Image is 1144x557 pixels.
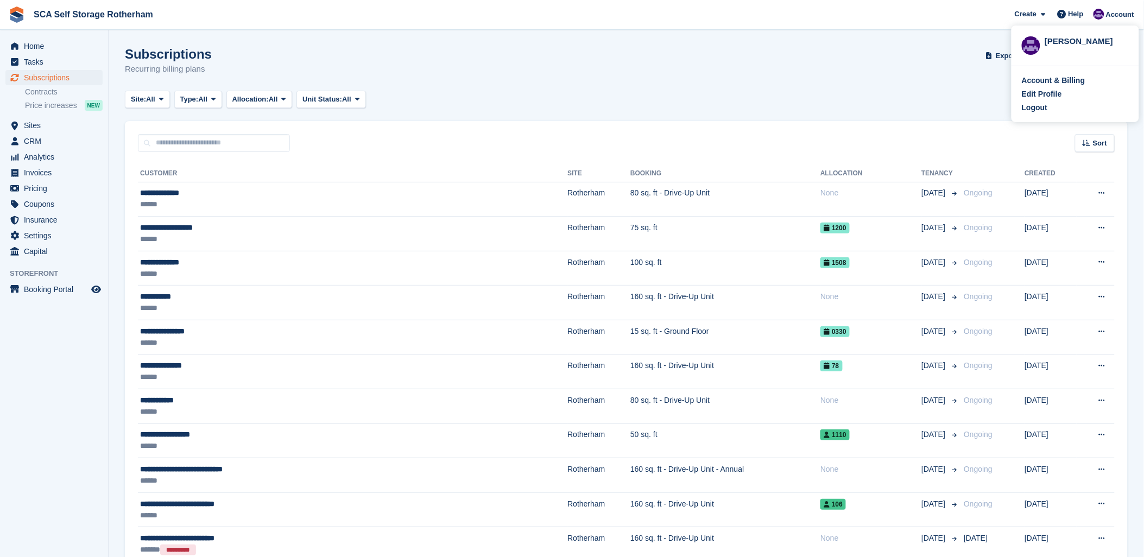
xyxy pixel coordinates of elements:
[630,492,820,527] td: 160 sq. ft - Drive-Up Unit
[820,499,846,510] span: 106
[5,244,103,259] a: menu
[964,188,993,197] span: Ongoing
[125,63,212,75] p: Recurring billing plans
[146,94,155,105] span: All
[25,99,103,111] a: Price increases NEW
[964,396,993,404] span: Ongoing
[24,54,89,69] span: Tasks
[9,7,25,23] img: stora-icon-8386f47178a22dfd0bd8f6a31ec36ba5ce8667c1dd55bd0f319d3a0aa187defe.svg
[921,222,947,233] span: [DATE]
[964,499,993,508] span: Ongoing
[921,464,947,475] span: [DATE]
[630,182,820,217] td: 80 sq. ft - Drive-Up Unit
[5,134,103,149] a: menu
[302,94,342,105] span: Unit Status:
[125,91,170,109] button: Site: All
[964,292,993,301] span: Ongoing
[85,100,103,111] div: NEW
[1106,9,1134,20] span: Account
[1025,423,1077,458] td: [DATE]
[921,533,947,544] span: [DATE]
[174,91,222,109] button: Type: All
[1025,217,1077,251] td: [DATE]
[24,165,89,180] span: Invoices
[1025,286,1077,320] td: [DATE]
[820,291,921,302] div: None
[5,282,103,297] a: menu
[24,212,89,227] span: Insurance
[964,327,993,336] span: Ongoing
[226,91,293,109] button: Allocation: All
[630,458,820,493] td: 160 sq. ft - Drive-Up Unit - Annual
[1025,355,1077,389] td: [DATE]
[630,286,820,320] td: 160 sq. ft - Drive-Up Unit
[567,251,630,286] td: Rotherham
[820,257,850,268] span: 1508
[125,47,212,61] h1: Subscriptions
[630,320,820,355] td: 15 sq. ft - Ground Floor
[567,492,630,527] td: Rotherham
[1022,88,1062,100] div: Edit Profile
[1045,35,1129,45] div: [PERSON_NAME]
[630,251,820,286] td: 100 sq. ft
[1022,88,1129,100] a: Edit Profile
[820,223,850,233] span: 1200
[921,165,959,182] th: Tenancy
[1094,9,1104,20] img: Kelly Neesham
[25,87,103,97] a: Contracts
[5,39,103,54] a: menu
[921,326,947,337] span: [DATE]
[820,464,921,475] div: None
[5,197,103,212] a: menu
[921,395,947,406] span: [DATE]
[921,498,947,510] span: [DATE]
[1069,9,1084,20] span: Help
[921,429,947,440] span: [DATE]
[1022,75,1085,86] div: Account & Billing
[964,258,993,267] span: Ongoing
[921,257,947,268] span: [DATE]
[5,212,103,227] a: menu
[921,291,947,302] span: [DATE]
[921,360,947,371] span: [DATE]
[964,465,993,473] span: Ongoing
[964,361,993,370] span: Ongoing
[964,430,993,439] span: Ongoing
[1025,458,1077,493] td: [DATE]
[567,182,630,217] td: Rotherham
[1025,251,1077,286] td: [DATE]
[24,228,89,243] span: Settings
[296,91,365,109] button: Unit Status: All
[5,70,103,85] a: menu
[25,100,77,111] span: Price increases
[630,423,820,458] td: 50 sq. ft
[820,326,850,337] span: 0330
[5,181,103,196] a: menu
[630,217,820,251] td: 75 sq. ft
[630,389,820,424] td: 80 sq. ft - Drive-Up Unit
[138,165,567,182] th: Customer
[1022,102,1129,113] a: Logout
[820,429,850,440] span: 1110
[5,228,103,243] a: menu
[24,70,89,85] span: Subscriptions
[567,165,630,182] th: Site
[567,286,630,320] td: Rotherham
[567,423,630,458] td: Rotherham
[10,268,108,279] span: Storefront
[820,165,921,182] th: Allocation
[921,187,947,199] span: [DATE]
[24,118,89,133] span: Sites
[24,282,89,297] span: Booking Portal
[820,360,842,371] span: 78
[232,94,269,105] span: Allocation:
[1025,492,1077,527] td: [DATE]
[567,355,630,389] td: Rotherham
[567,458,630,493] td: Rotherham
[5,165,103,180] a: menu
[1025,389,1077,424] td: [DATE]
[630,355,820,389] td: 160 sq. ft - Drive-Up Unit
[1015,9,1036,20] span: Create
[1025,182,1077,217] td: [DATE]
[1025,165,1077,182] th: Created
